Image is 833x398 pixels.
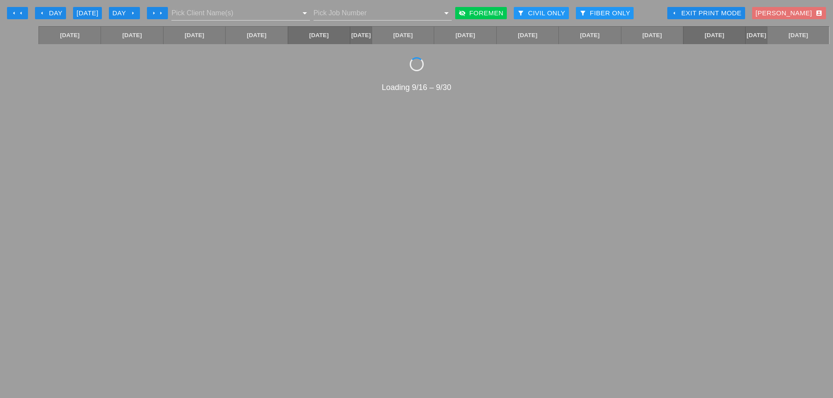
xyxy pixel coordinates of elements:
a: [DATE] [434,27,496,44]
a: [DATE] [746,27,767,44]
div: Loading 9/16 – 9/30 [3,82,830,93]
button: Move Ahead 1 Week [147,7,168,19]
i: arrow_left [10,10,17,17]
div: Day [112,8,136,18]
button: [PERSON_NAME] [752,7,826,19]
i: arrow_right [129,10,136,17]
a: [DATE] [767,27,829,44]
button: Fiber Only [576,7,634,19]
div: Fiber Only [579,8,631,18]
a: [DATE] [101,27,163,44]
a: [DATE] [288,27,350,44]
i: arrow_right [150,10,157,17]
a: [DATE] [683,27,745,44]
div: Exit Print Mode [671,8,742,18]
button: Move Back 1 Week [7,7,28,19]
div: [PERSON_NAME] [756,8,823,18]
i: filter_alt [517,10,524,17]
i: arrow_drop_down [300,8,310,18]
i: arrow_left [38,10,45,17]
a: [DATE] [39,27,101,44]
i: arrow_drop_down [441,8,452,18]
div: Foremen [459,8,503,18]
i: arrow_left [17,10,24,17]
i: account_box [816,10,823,17]
div: Civil Only [517,8,565,18]
i: filter_alt [579,10,586,17]
button: Day [35,7,66,19]
button: [DATE] [73,7,102,19]
button: Civil Only [514,7,568,19]
a: [DATE] [559,27,620,44]
i: arrow_left [671,10,678,17]
a: [DATE] [621,27,683,44]
a: Exit Print Mode [667,7,745,19]
a: [DATE] [497,27,558,44]
div: Day [38,8,63,18]
input: Pick Client Name(s) [171,6,286,20]
i: visibility_off [459,10,466,17]
button: Day [109,7,140,19]
a: [DATE] [164,27,225,44]
input: Pick Job Number [314,6,428,20]
div: [DATE] [77,8,98,18]
a: [DATE] [350,27,372,44]
a: [DATE] [226,27,287,44]
button: Foremen [455,7,507,19]
a: [DATE] [372,27,434,44]
i: arrow_right [157,10,164,17]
